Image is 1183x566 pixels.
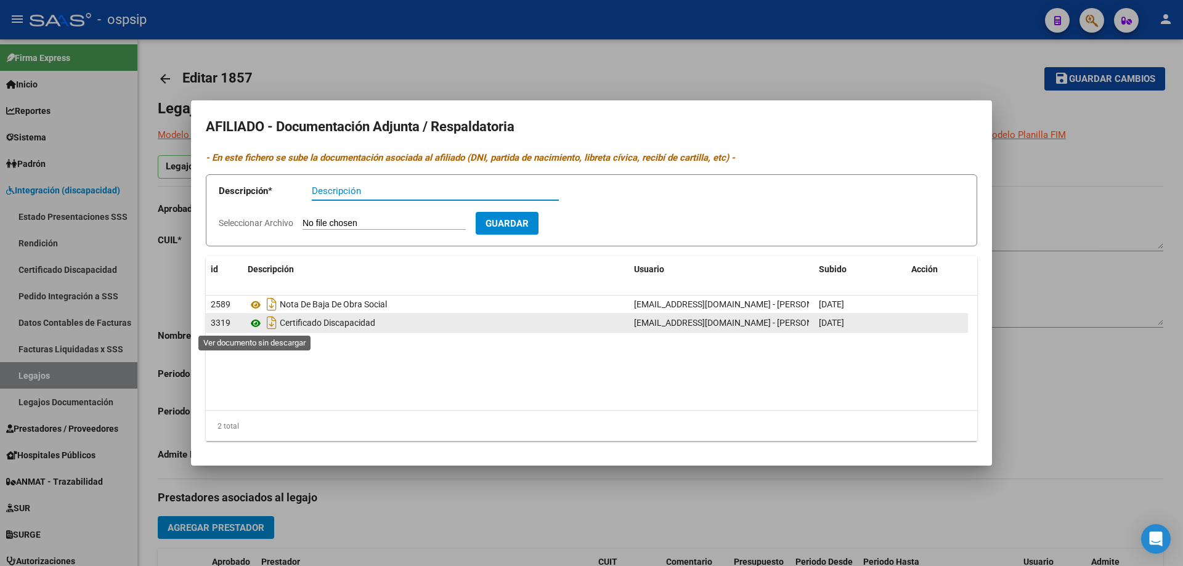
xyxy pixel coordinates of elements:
[280,300,387,310] span: Nota De Baja De Obra Social
[206,115,977,139] h2: AFILIADO - Documentación Adjunta / Respaldatoria
[814,256,906,283] datatable-header-cell: Subido
[206,256,243,283] datatable-header-cell: id
[219,218,293,228] span: Seleccionar Archivo
[476,212,539,235] button: Guardar
[486,218,529,229] span: Guardar
[634,264,664,274] span: Usuario
[211,264,218,274] span: id
[280,318,375,328] span: Certificado Discapacidad
[211,318,230,328] span: 3319
[206,411,977,442] div: 2 total
[206,152,735,163] i: - En este fichero se sube la documentación asociada al afiliado (DNI, partida de nacimiento, libr...
[819,299,844,309] span: [DATE]
[906,256,968,283] datatable-header-cell: Acción
[911,264,938,274] span: Acción
[211,299,230,309] span: 2589
[634,299,843,309] span: [EMAIL_ADDRESS][DOMAIN_NAME] - [PERSON_NAME]
[819,318,844,328] span: [DATE]
[243,256,629,283] datatable-header-cell: Descripción
[264,294,280,314] i: Descargar documento
[819,264,847,274] span: Subido
[264,313,280,333] i: Descargar documento
[629,256,814,283] datatable-header-cell: Usuario
[634,318,843,328] span: [EMAIL_ADDRESS][DOMAIN_NAME] - [PERSON_NAME]
[248,264,294,274] span: Descripción
[219,184,312,198] p: Descripción
[1141,524,1171,554] div: Open Intercom Messenger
